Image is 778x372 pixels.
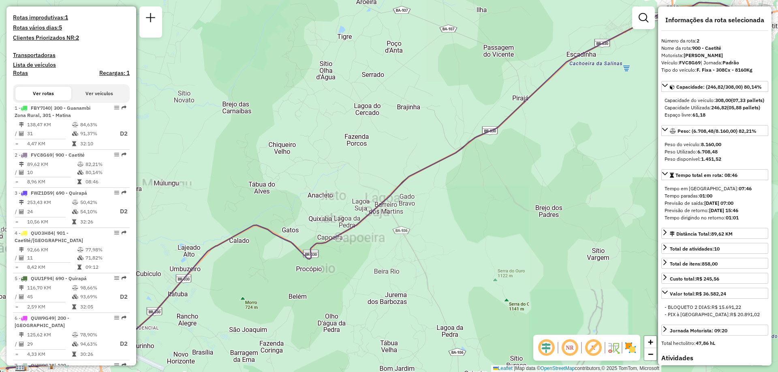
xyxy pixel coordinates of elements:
[670,246,720,252] span: Total de atividades:
[19,209,24,214] i: Total de Atividades
[85,263,126,271] td: 09:12
[77,247,83,252] i: % de utilização do peso
[661,228,768,239] a: Distância Total:89,62 KM
[114,363,119,368] em: Opções
[72,285,78,290] i: % de utilização do peso
[80,303,112,311] td: 32:05
[77,179,81,184] i: Tempo total em rota
[678,128,757,134] span: Peso: (6.708,48/8.160,00) 82,21%
[661,273,768,284] a: Custo total:R$ 245,56
[661,94,768,122] div: Capacidade: (246,82/308,00) 80,14%
[661,59,768,66] div: Veículo:
[697,67,752,73] strong: F. Fixa - 308Cx - 8160Kg
[19,332,24,337] i: Distância Total
[80,350,112,358] td: 30:26
[80,121,112,129] td: 84,63%
[19,255,24,260] i: Total de Atividades
[19,200,24,205] i: Distância Total
[697,38,699,44] strong: 2
[27,339,72,349] td: 29
[665,304,765,311] div: - BLOQUETO 2 DIAS:
[122,276,126,281] em: Rota exportada
[19,247,24,252] i: Distância Total
[27,160,77,168] td: 89,62 KM
[665,155,765,163] div: Peso disponível:
[661,169,768,180] a: Tempo total em rota: 08:46
[607,341,620,354] img: Fluxo de ruas
[114,230,119,235] em: Opções
[15,230,83,243] span: | 901 - Caetité/[GEOGRAPHIC_DATA]
[80,292,112,302] td: 93,69%
[72,219,76,224] i: Tempo total em rota
[113,207,128,216] p: D2
[85,246,126,254] td: 77,98%
[670,275,719,283] div: Custo total:
[85,178,126,186] td: 08:46
[80,218,112,226] td: 32:26
[15,168,19,176] td: /
[661,125,768,136] a: Peso: (6.708,48/8.160,00) 82,21%
[560,338,579,357] span: Ocultar NR
[122,152,126,157] em: Rota exportada
[80,206,112,217] td: 54,10%
[80,198,112,206] td: 50,42%
[31,105,51,111] span: FBY7I40
[72,332,78,337] i: % de utilização do peso
[15,292,19,302] td: /
[114,190,119,195] em: Opções
[19,131,24,136] i: Total de Atividades
[143,10,159,28] a: Nova sessão e pesquisa
[693,112,705,118] strong: 61,18
[113,339,128,349] p: D2
[661,243,768,254] a: Total de atividades:10
[15,105,90,118] span: 1 -
[27,350,72,358] td: 4,33 KM
[77,265,81,270] i: Tempo total em rota
[72,342,78,346] i: % de utilização da cubagem
[15,275,87,281] span: 5 -
[31,190,53,196] span: FWZ1D59
[15,230,83,243] span: 4 -
[114,276,119,281] em: Opções
[514,366,515,371] span: |
[665,148,765,155] div: Peso Utilizado:
[15,206,19,217] td: /
[676,84,762,90] span: Capacidade: (246,82/308,00) 80,14%
[714,246,720,252] strong: 10
[113,129,128,138] p: D2
[661,37,768,45] div: Número da rota:
[27,254,77,262] td: 11
[27,246,77,254] td: 92,66 KM
[27,218,72,226] td: 10,56 KM
[72,209,78,214] i: % de utilização da cubagem
[541,366,575,371] a: OpenStreetMap
[72,294,78,299] i: % de utilização da cubagem
[661,138,768,166] div: Peso: (6.708,48/8.160,00) 82,21%
[711,104,727,111] strong: 246,82
[661,16,768,24] h4: Informações da rota selecionada
[85,160,126,168] td: 82,21%
[13,34,130,41] h4: Clientes Priorizados NR:
[665,192,765,200] div: Tempo paradas:
[701,156,721,162] strong: 1.451,52
[697,149,718,155] strong: 6.708,48
[80,140,112,148] td: 32:10
[701,141,721,147] strong: 8.160,00
[72,141,76,146] i: Tempo total em rota
[15,152,85,158] span: 2 -
[670,230,733,238] div: Distância Total:
[113,292,128,302] p: D2
[665,141,721,147] span: Peso do veículo:
[696,276,719,282] strong: R$ 245,56
[696,291,726,297] strong: R$ 36.582,24
[493,366,513,371] a: Leaflet
[15,87,71,100] button: Ver rotas
[665,185,765,192] div: Tempo em [GEOGRAPHIC_DATA]:
[15,361,26,372] img: CDD Guanambi
[661,52,768,59] div: Motorista:
[53,190,87,196] span: | 690 - Quirapá
[77,170,83,175] i: % de utilização da cubagem
[13,70,28,77] a: Rotas
[27,331,72,339] td: 125,62 KM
